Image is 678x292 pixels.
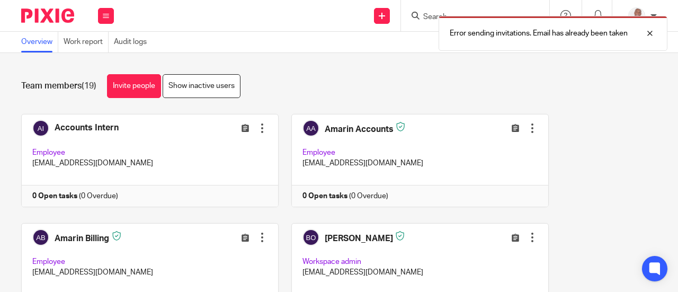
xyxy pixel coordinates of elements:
[21,8,74,23] img: Pixie
[21,32,58,52] a: Overview
[628,7,645,24] img: Paul%20S%20-%20Picture.png
[163,74,240,98] a: Show inactive users
[450,28,628,39] p: Error sending invitations. Email has already been taken
[107,74,161,98] a: Invite people
[64,32,109,52] a: Work report
[82,82,96,90] span: (19)
[21,81,96,92] h1: Team members
[114,32,152,52] a: Audit logs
